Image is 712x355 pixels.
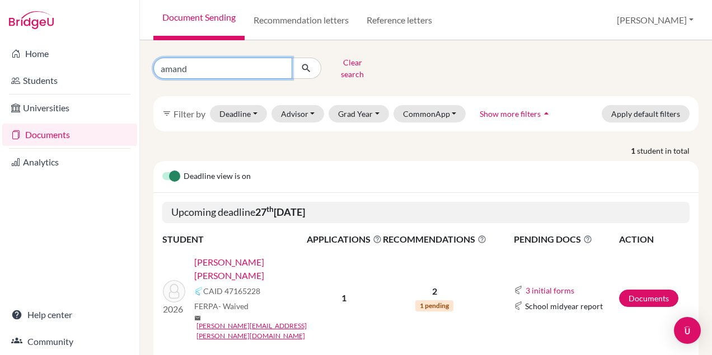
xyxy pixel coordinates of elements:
button: 3 initial forms [525,284,575,297]
button: Advisor [271,105,325,122]
span: RECOMMENDATIONS [383,233,486,246]
img: Common App logo [514,301,523,310]
a: [PERSON_NAME][EMAIL_ADDRESS][PERSON_NAME][DOMAIN_NAME] [196,321,314,341]
a: Home [2,42,137,65]
p: 2 [383,285,486,298]
p: 2026 [163,302,185,316]
span: Deadline view is on [184,170,251,183]
span: - Waived [218,301,249,311]
img: Bridge-U [9,11,54,29]
a: Students [2,69,137,92]
span: Filter by [174,108,205,119]
img: Common App logo [514,286,523,295]
a: [PERSON_NAME] [PERSON_NAME] [194,255,314,282]
a: Community [2,330,137,353]
a: Universities [2,97,137,119]
img: Common App logo [194,287,203,296]
button: CommonApp [394,105,466,122]
strong: 1 [631,145,637,157]
a: Analytics [2,151,137,173]
a: Documents [619,290,678,307]
button: Grad Year [329,105,389,122]
span: APPLICATIONS [307,233,382,246]
h5: Upcoming deadline [162,202,690,223]
span: Show more filters [480,109,541,119]
button: Clear search [321,54,383,83]
a: Documents [2,124,137,146]
span: FERPA [194,300,249,312]
i: filter_list [162,109,171,118]
span: student in total [637,145,699,157]
button: [PERSON_NAME] [612,10,699,31]
i: arrow_drop_up [541,108,552,119]
a: Help center [2,304,137,326]
span: 1 pending [415,300,453,311]
th: STUDENT [162,232,306,247]
button: Apply default filters [602,105,690,122]
input: Find student by name... [153,58,292,79]
button: Deadline [210,105,267,122]
button: Show more filtersarrow_drop_up [470,105,561,122]
div: Open Intercom Messenger [674,317,701,344]
th: ACTION [619,232,690,247]
img: Campos, Amanda Sousa Melo [163,280,185,302]
span: PENDING DOCS [514,233,618,246]
b: 27 [DATE] [255,206,305,218]
span: CAID 47165228 [203,285,260,297]
span: School midyear report [525,300,603,312]
sup: th [266,205,274,214]
b: 1 [341,292,346,303]
span: mail [194,315,201,321]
